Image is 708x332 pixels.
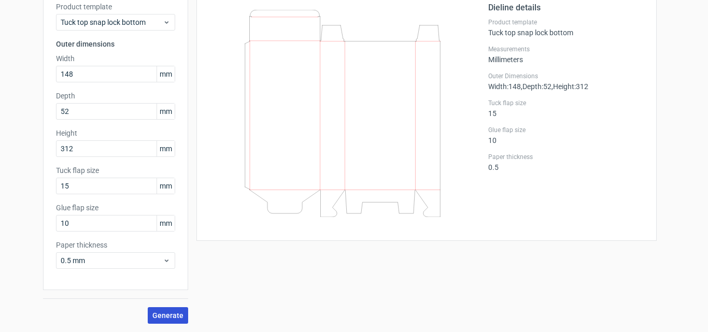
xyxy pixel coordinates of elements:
h3: Outer dimensions [56,39,175,49]
div: 0.5 [488,153,644,171]
label: Width [56,53,175,64]
span: , Depth : 52 [521,82,551,91]
label: Product template [488,18,644,26]
div: Millimeters [488,45,644,64]
label: Tuck flap size [56,165,175,176]
label: Outer Dimensions [488,72,644,80]
label: Glue flap size [488,126,644,134]
span: Width : 148 [488,82,521,91]
span: mm [157,104,175,119]
label: Glue flap size [56,203,175,213]
label: Product template [56,2,175,12]
h2: Dieline details [488,2,644,14]
label: Measurements [488,45,644,53]
span: mm [157,66,175,82]
button: Generate [148,307,188,324]
label: Height [56,128,175,138]
label: Depth [56,91,175,101]
label: Paper thickness [488,153,644,161]
span: Generate [152,312,183,319]
label: Paper thickness [56,240,175,250]
span: mm [157,141,175,156]
span: mm [157,215,175,231]
span: mm [157,178,175,194]
span: , Height : 312 [551,82,588,91]
div: Tuck top snap lock bottom [488,18,644,37]
span: 0.5 mm [61,255,163,266]
div: 15 [488,99,644,118]
label: Tuck flap size [488,99,644,107]
span: Tuck top snap lock bottom [61,17,163,27]
div: 10 [488,126,644,145]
